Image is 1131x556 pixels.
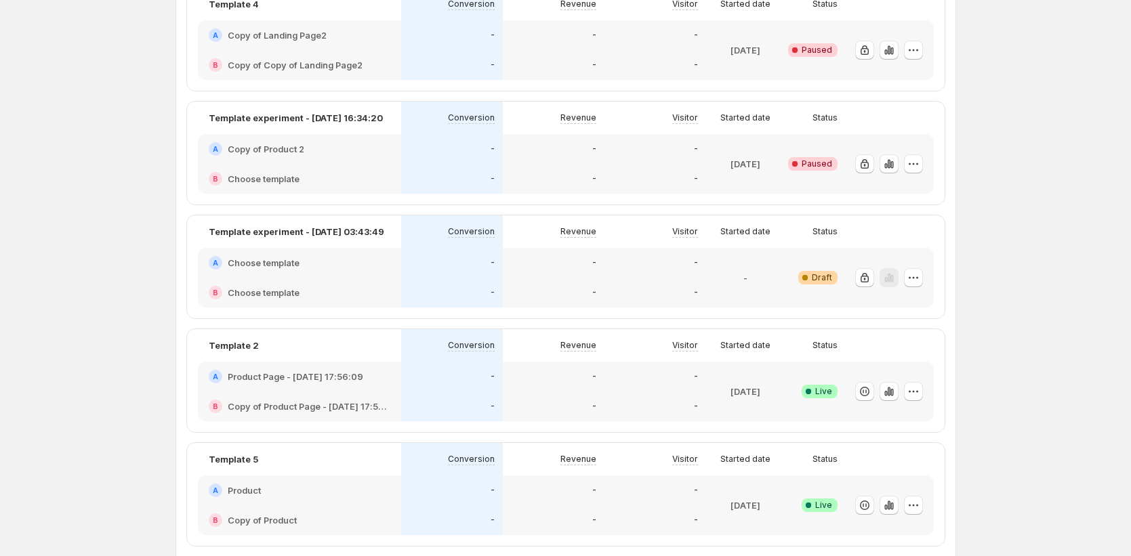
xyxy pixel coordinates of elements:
p: - [694,371,698,382]
span: Live [815,386,832,397]
p: - [694,30,698,41]
p: Revenue [560,454,596,465]
p: Revenue [560,112,596,123]
p: Visitor [672,340,698,351]
p: - [694,257,698,268]
h2: A [213,31,218,39]
h2: A [213,259,218,267]
p: - [491,371,495,382]
h2: Copy of Product Page - [DATE] 17:56:09 [228,400,390,413]
p: - [592,257,596,268]
p: - [743,271,747,284]
p: - [592,30,596,41]
p: - [491,30,495,41]
p: Started date [720,340,770,351]
p: - [491,144,495,154]
h2: B [213,175,218,183]
p: - [592,60,596,70]
h2: Copy of Copy of Landing Page2 [228,58,363,72]
h2: B [213,288,218,297]
span: Paused [802,158,832,169]
p: - [694,144,698,154]
p: Status [813,454,838,465]
h2: Copy of Product 2 [228,142,304,156]
h2: B [213,516,218,524]
p: Status [813,226,838,237]
h2: Copy of Product [228,513,297,527]
h2: Choose template [228,286,300,299]
p: Status [813,112,838,123]
p: Template 5 [209,452,258,466]
p: - [694,401,698,412]
p: Revenue [560,340,596,351]
p: Template 2 [209,339,259,352]
h2: A [213,372,218,381]
p: - [592,287,596,298]
p: Revenue [560,226,596,237]
p: - [491,60,495,70]
p: Started date [720,112,770,123]
p: Visitor [672,454,698,465]
p: Conversion [448,112,495,123]
p: Status [813,340,838,351]
p: - [592,144,596,154]
p: - [694,173,698,184]
h2: B [213,402,218,410]
p: Conversion [448,226,495,237]
p: Visitor [672,226,698,237]
p: - [491,401,495,412]
h2: Choose template [228,256,300,270]
p: [DATE] [731,385,760,398]
p: Started date [720,454,770,465]
h2: A [213,486,218,494]
h2: Product Page - [DATE] 17:56:09 [228,370,363,383]
p: Conversion [448,454,495,465]
h2: A [213,145,218,153]
p: [DATE] [731,498,760,512]
p: - [491,515,495,526]
p: - [694,60,698,70]
p: - [592,485,596,496]
p: Conversion [448,340,495,351]
p: - [491,485,495,496]
p: - [592,371,596,382]
p: - [491,287,495,298]
h2: Copy of Landing Page2 [228,28,327,42]
span: Live [815,500,832,511]
span: Draft [812,272,832,283]
p: Started date [720,226,770,237]
p: [DATE] [731,43,760,57]
h2: B [213,61,218,69]
h2: Choose template [228,172,300,186]
p: - [491,257,495,268]
p: - [491,173,495,184]
p: Template experiment - [DATE] 03:43:49 [209,225,384,238]
p: - [694,515,698,526]
p: - [694,485,698,496]
h2: Product [228,484,261,497]
p: Template experiment - [DATE] 16:34:20 [209,111,383,125]
p: - [592,515,596,526]
span: Paused [802,45,832,56]
p: Visitor [672,112,698,123]
p: - [694,287,698,298]
p: - [592,173,596,184]
p: - [592,401,596,412]
p: [DATE] [731,157,760,171]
